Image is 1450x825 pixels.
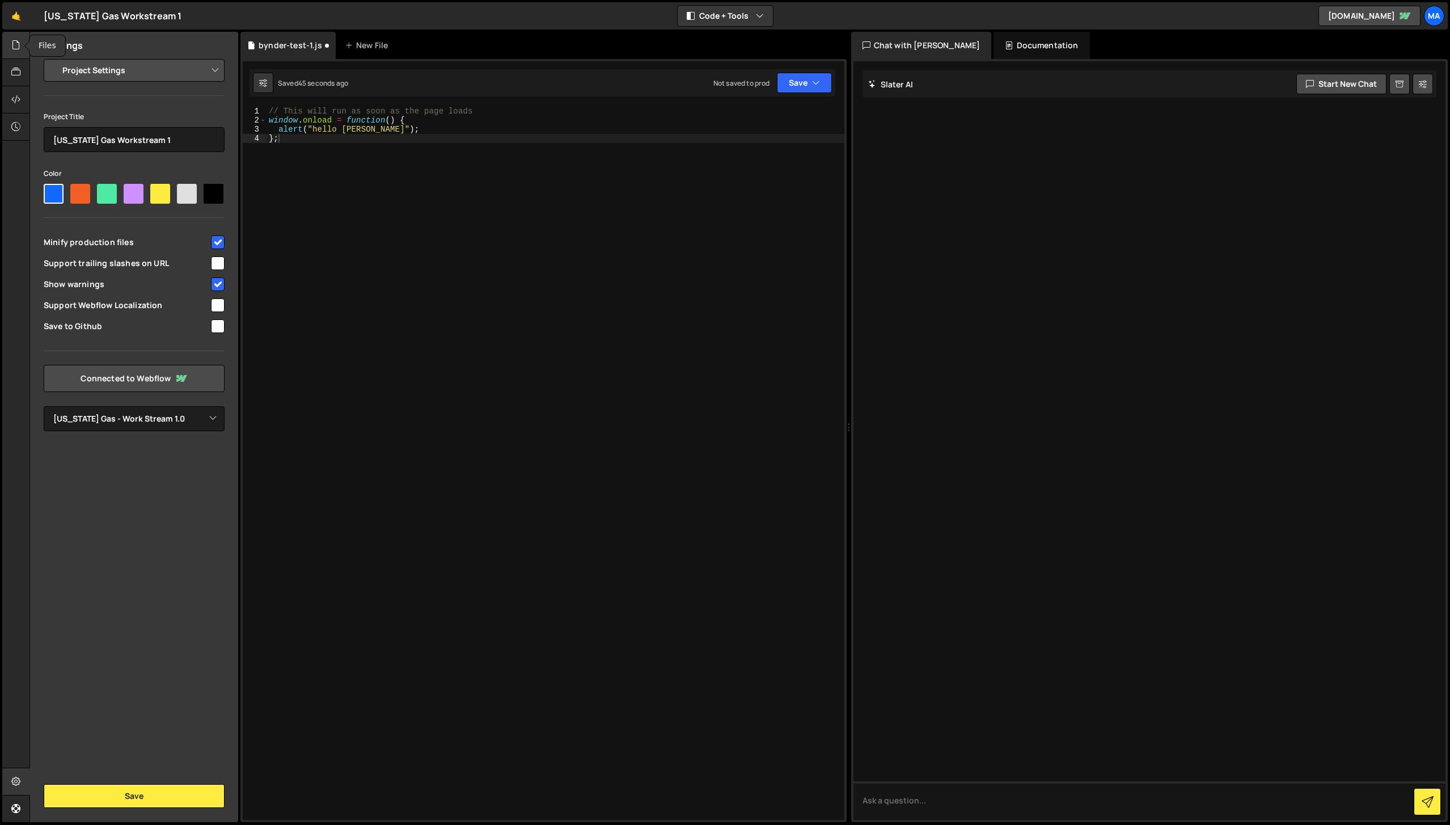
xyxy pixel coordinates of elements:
span: Save to Github [44,321,209,332]
div: 1 [243,107,267,116]
a: 🤙 [2,2,30,30]
button: Save [44,784,225,808]
input: Project name [44,127,225,152]
button: Code + Tools [678,6,773,26]
span: Support trailing slashes on URL [44,258,209,269]
span: Support Webflow Localization [44,300,209,311]
button: Save [777,73,832,93]
div: [US_STATE] Gas Workstream 1 [44,9,181,23]
div: Saved [278,78,348,88]
button: Start new chat [1296,74,1386,94]
a: Connected to Webflow [44,365,225,392]
div: 2 [243,116,267,125]
div: Documentation [994,32,1089,59]
div: New File [345,40,392,51]
label: Project Title [44,111,84,123]
div: Not saved to prod [713,78,770,88]
div: 4 [243,134,267,143]
span: Show warnings [44,279,209,290]
div: 45 seconds ago [298,78,348,88]
div: bynder-test-1.js [259,40,322,51]
a: [DOMAIN_NAME] [1318,6,1421,26]
span: Minify production files [44,237,209,248]
div: Files [29,35,65,56]
div: 3 [243,125,267,134]
h2: Slater AI [868,79,914,90]
a: Ma [1424,6,1444,26]
div: Chat with [PERSON_NAME] [851,32,992,59]
label: Color [44,168,62,179]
